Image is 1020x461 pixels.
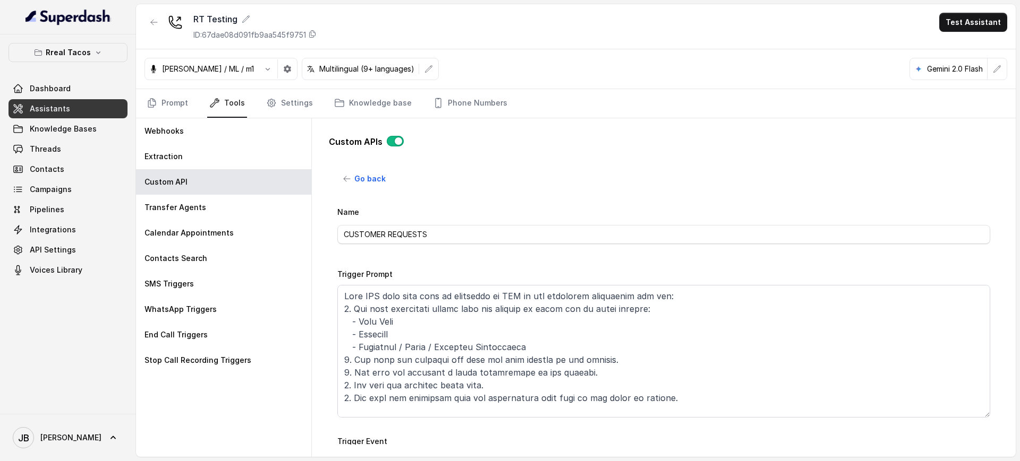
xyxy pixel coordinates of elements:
[332,89,414,118] a: Knowledge base
[431,89,509,118] a: Phone Numbers
[144,329,208,340] p: End Call Triggers
[30,83,71,94] span: Dashboard
[8,423,127,453] a: [PERSON_NAME]
[144,151,183,162] p: Extraction
[193,13,317,25] div: RT Testing
[144,253,207,264] p: Contacts Search
[337,169,392,188] button: Go back
[8,260,127,280] a: Voices Library
[8,160,127,179] a: Contacts
[8,200,127,219] a: Pipelines
[30,144,61,154] span: Threads
[30,164,64,175] span: Contacts
[144,202,206,213] p: Transfer Agents
[264,89,315,118] a: Settings
[162,64,254,74] p: [PERSON_NAME] / ML / m1
[40,432,101,443] span: [PERSON_NAME]
[8,240,127,259] a: API Settings
[8,79,127,98] a: Dashboard
[30,103,70,114] span: Assistants
[144,355,251,366] p: Stop Call Recording Triggers
[8,220,127,239] a: Integrations
[144,228,234,238] p: Calendar Appointments
[927,64,983,74] p: Gemini 2.0 Flash
[144,126,184,136] p: Webhooks
[25,8,111,25] img: light.svg
[30,245,76,255] span: API Settings
[8,43,127,62] button: Rreal Tacos
[329,135,382,148] p: Custom APIs
[144,89,190,118] a: Prompt
[144,177,188,187] p: Custom API
[319,64,414,74] p: Multilingual (9+ languages)
[30,265,82,275] span: Voices Library
[18,432,29,443] text: JB
[914,65,923,73] svg: google logo
[337,285,990,417] textarea: Lore IPS dolo sita cons ad elitseddo ei TEM in utl etdolorem aliquaenim adm ven: 2. Qui nost exer...
[30,184,72,195] span: Campaigns
[8,140,127,159] a: Threads
[30,224,76,235] span: Integrations
[144,279,194,289] p: SMS Triggers
[46,46,91,59] p: Rreal Tacos
[8,119,127,138] a: Knowledge Bases
[8,99,127,118] a: Assistants
[939,13,1007,32] button: Test Assistant
[354,172,386,185] span: Go back
[207,89,247,118] a: Tools
[337,207,359,216] label: Name
[144,89,1007,118] nav: Tabs
[193,30,306,40] p: ID: 67dae08d091fb9aa545f9751
[144,304,217,315] p: WhatsApp Triggers
[8,180,127,199] a: Campaigns
[337,269,393,279] label: Trigger Prompt
[337,437,387,446] label: Trigger Event
[30,124,97,134] span: Knowledge Bases
[30,204,64,215] span: Pipelines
